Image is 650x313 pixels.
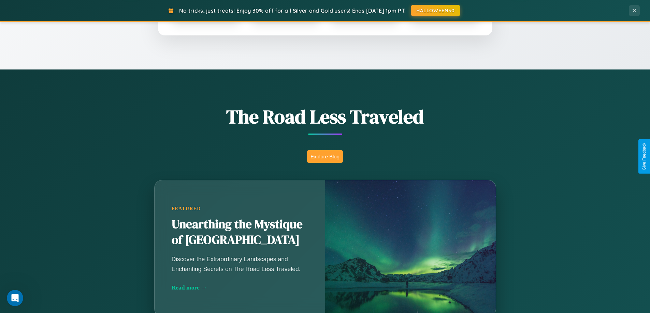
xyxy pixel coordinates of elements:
p: Discover the Extraordinary Landscapes and Enchanting Secrets on The Road Less Traveled. [172,254,308,273]
div: Featured [172,206,308,212]
iframe: Intercom live chat [7,290,23,306]
h1: The Road Less Traveled [120,104,530,130]
div: Give Feedback [642,143,647,170]
div: Read more → [172,284,308,291]
span: No tricks, just treats! Enjoy 30% off for all Silver and Gold users! Ends [DATE] 1pm PT. [179,7,406,14]
button: HALLOWEEN30 [411,5,460,16]
button: Explore Blog [307,150,343,163]
h2: Unearthing the Mystique of [GEOGRAPHIC_DATA] [172,217,308,248]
